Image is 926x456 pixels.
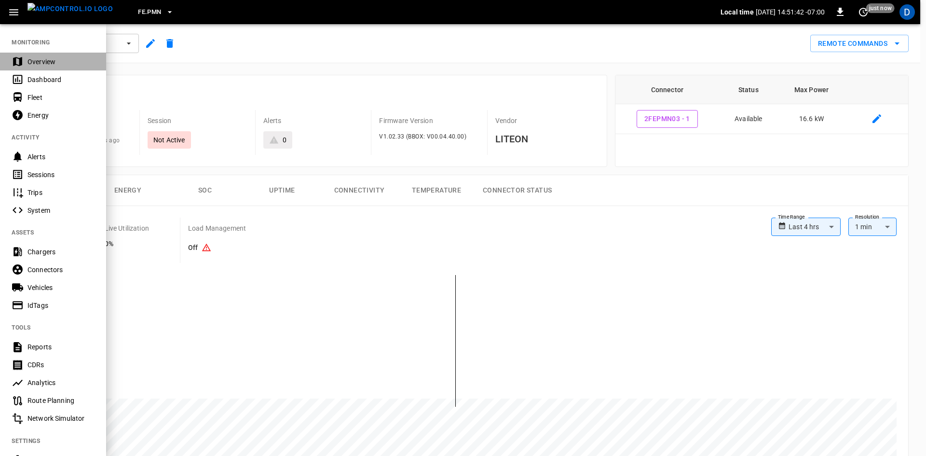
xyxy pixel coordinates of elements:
[27,111,95,120] div: Energy
[27,75,95,84] div: Dashboard
[721,7,754,17] p: Local time
[27,396,95,405] div: Route Planning
[27,188,95,197] div: Trips
[27,342,95,352] div: Reports
[27,360,95,370] div: CDRs
[27,93,95,102] div: Fleet
[27,265,95,275] div: Connectors
[756,7,825,17] p: [DATE] 14:51:42 -07:00
[27,378,95,387] div: Analytics
[27,57,95,67] div: Overview
[27,301,95,310] div: IdTags
[27,283,95,292] div: Vehicles
[27,414,95,423] div: Network Simulator
[138,7,161,18] span: FE.PMN
[27,3,113,15] img: ampcontrol.io logo
[27,247,95,257] div: Chargers
[856,4,871,20] button: set refresh interval
[27,170,95,180] div: Sessions
[27,152,95,162] div: Alerts
[899,4,915,20] div: profile-icon
[866,3,895,13] span: just now
[27,206,95,215] div: System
